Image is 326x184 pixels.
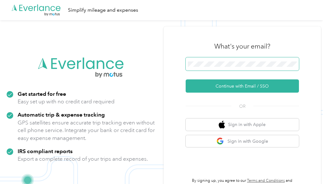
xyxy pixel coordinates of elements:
[186,79,299,93] button: Continue with Email / SSO
[68,6,138,14] div: Simplify mileage and expenses
[18,119,155,142] p: GPS satellites ensure accurate trip tracking even without cell phone service. Integrate your bank...
[216,137,224,145] img: google logo
[186,135,299,147] button: google logoSign in with Google
[231,103,253,110] span: OR
[18,111,105,118] strong: Automatic trip & expense tracking
[186,118,299,131] button: apple logoSign in with Apple
[247,178,285,183] a: Terms and Conditions
[219,121,225,129] img: apple logo
[214,42,270,51] h3: What's your email?
[18,155,148,163] p: Export a complete record of your trips and expenses.
[18,98,115,106] p: Easy set up with no credit card required
[18,90,66,97] strong: Get started for free
[18,148,73,154] strong: IRS compliant reports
